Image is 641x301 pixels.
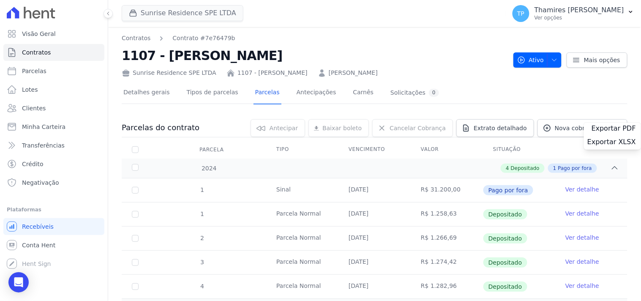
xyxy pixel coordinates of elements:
span: Pago por fora [483,185,533,195]
td: R$ 1.274,42 [411,251,483,274]
input: Só é possível selecionar pagamentos em aberto [132,283,139,290]
td: R$ 1.266,69 [411,227,483,250]
span: Depositado [483,282,527,292]
a: Carnês [351,82,375,104]
span: 1 [199,211,204,217]
a: Recebíveis [3,218,104,235]
a: Contrato #7e76479b [172,34,235,43]
a: Parcelas [3,63,104,79]
span: Contratos [22,48,51,57]
span: 3 [199,259,204,265]
a: Ver detalhe [565,257,599,266]
span: 4 [506,164,509,172]
a: Contratos [122,34,150,43]
span: TP [517,11,524,16]
span: Lotes [22,85,38,94]
th: Vencimento [338,141,411,159]
td: Parcela Normal [266,227,338,250]
a: Nova cobrança avulsa [537,119,627,137]
th: Situação [483,141,555,159]
input: Só é possível selecionar pagamentos em aberto [132,211,139,218]
a: Crédito [3,156,104,172]
span: Depositado [483,209,527,219]
span: 1 [553,164,556,172]
a: Tipos de parcelas [185,82,240,104]
h2: 1107 - [PERSON_NAME] [122,46,507,65]
a: Conta Hent [3,237,104,254]
th: Tipo [266,141,338,159]
div: Parcela [189,141,234,158]
p: Thamires [PERSON_NAME] [535,6,624,14]
td: R$ 31.200,00 [411,178,483,202]
a: [PERSON_NAME] [329,68,378,77]
span: Crédito [22,160,44,168]
a: Antecipações [295,82,338,104]
td: [DATE] [338,275,411,298]
span: Parcelas [22,67,46,75]
span: 4 [199,283,204,290]
button: TP Thamires [PERSON_NAME] Ver opções [506,2,641,25]
a: Exportar XLSX [587,138,638,148]
span: Recebíveis [22,222,54,231]
td: R$ 1.258,63 [411,202,483,226]
span: Clientes [22,104,46,112]
span: Depositado [483,257,527,268]
a: Negativação [3,174,104,191]
a: 1107 - [PERSON_NAME] [237,68,308,77]
td: [DATE] [338,251,411,274]
td: [DATE] [338,227,411,250]
span: Depositado [511,164,540,172]
span: 1 [199,186,204,193]
a: Ver detalhe [565,185,599,194]
span: Minha Carteira [22,123,65,131]
div: Sunrise Residence SPE LTDA [122,68,216,77]
td: Parcela Normal [266,251,338,274]
span: Exportar XLSX [587,138,636,146]
button: Sunrise Residence SPE LTDA [122,5,243,21]
td: Parcela Normal [266,275,338,298]
input: Só é possível selecionar pagamentos em aberto [132,259,139,266]
nav: Breadcrumb [122,34,235,43]
h3: Parcelas do contrato [122,123,199,133]
span: Mais opções [584,56,620,64]
a: Ver detalhe [565,282,599,290]
div: Solicitações [390,89,439,97]
span: Visão Geral [22,30,56,38]
nav: Breadcrumb [122,34,507,43]
a: Contratos [3,44,104,61]
a: Parcelas [254,82,281,104]
span: Extrato detalhado [474,124,527,132]
a: Visão Geral [3,25,104,42]
td: [DATE] [338,202,411,226]
span: 2 [199,235,204,241]
a: Solicitações0 [389,82,441,104]
a: Clientes [3,100,104,117]
div: Open Intercom Messenger [8,272,29,293]
a: Lotes [3,81,104,98]
span: Conta Hent [22,241,55,249]
a: Ver detalhe [565,209,599,218]
a: Transferências [3,137,104,154]
a: Extrato detalhado [456,119,534,137]
a: Mais opções [567,52,627,68]
a: Ver detalhe [565,233,599,242]
input: Só é possível selecionar pagamentos em aberto [132,187,139,194]
td: [DATE] [338,178,411,202]
th: Valor [411,141,483,159]
span: Pago por fora [558,164,592,172]
button: Ativo [513,52,562,68]
td: Sinal [266,178,338,202]
input: Só é possível selecionar pagamentos em aberto [132,235,139,242]
div: 0 [429,89,439,97]
a: Detalhes gerais [122,82,172,104]
span: Depositado [483,233,527,244]
td: R$ 1.282,96 [411,275,483,298]
span: Transferências [22,141,65,150]
span: Negativação [22,178,59,187]
span: Nova cobrança avulsa [555,124,620,132]
span: Ativo [517,52,544,68]
td: Parcela Normal [266,202,338,226]
p: Ver opções [535,14,624,21]
div: Plataformas [7,205,101,215]
a: Minha Carteira [3,118,104,135]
